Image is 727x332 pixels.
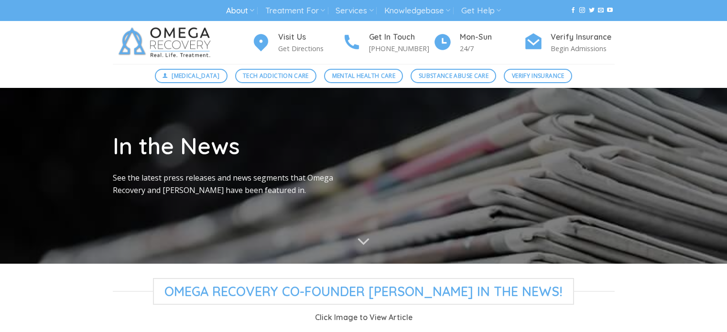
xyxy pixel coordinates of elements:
[384,2,450,20] a: Knowledgebase
[153,278,574,305] span: Omega Recovery Co-Founder [PERSON_NAME] In The News!
[113,21,220,64] img: Omega Recovery
[346,230,382,255] button: Scroll for more
[336,2,373,20] a: Services
[589,7,595,14] a: Follow on Twitter
[598,7,604,14] a: Send us an email
[251,31,342,54] a: Visit Us Get Directions
[461,2,501,20] a: Get Help
[570,7,576,14] a: Follow on Facebook
[332,71,395,80] span: Mental Health Care
[607,7,613,14] a: Follow on YouTube
[551,43,615,54] p: Begin Admissions
[460,43,524,54] p: 24/7
[551,31,615,43] h4: Verify Insurance
[155,69,228,83] a: [MEDICAL_DATA]
[579,7,585,14] a: Follow on Instagram
[265,2,325,20] a: Treatment For
[460,31,524,43] h4: Mon-Sun
[278,31,342,43] h4: Visit Us
[278,43,342,54] p: Get Directions
[113,311,615,324] h5: Click Image to View Article
[113,172,357,196] p: See the latest press releases and news segments that Omega Recovery and [PERSON_NAME] have been f...
[419,71,488,80] span: Substance Abuse Care
[172,71,219,80] span: [MEDICAL_DATA]
[504,69,572,83] a: Verify Insurance
[369,31,433,43] h4: Get In Touch
[235,69,317,83] a: Tech Addiction Care
[324,69,403,83] a: Mental Health Care
[411,69,496,83] a: Substance Abuse Care
[342,31,433,54] a: Get In Touch [PHONE_NUMBER]
[512,71,564,80] span: Verify Insurance
[524,31,615,54] a: Verify Insurance Begin Admissions
[369,43,433,54] p: [PHONE_NUMBER]
[243,71,309,80] span: Tech Addiction Care
[113,131,357,161] h1: In the News
[226,2,254,20] a: About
